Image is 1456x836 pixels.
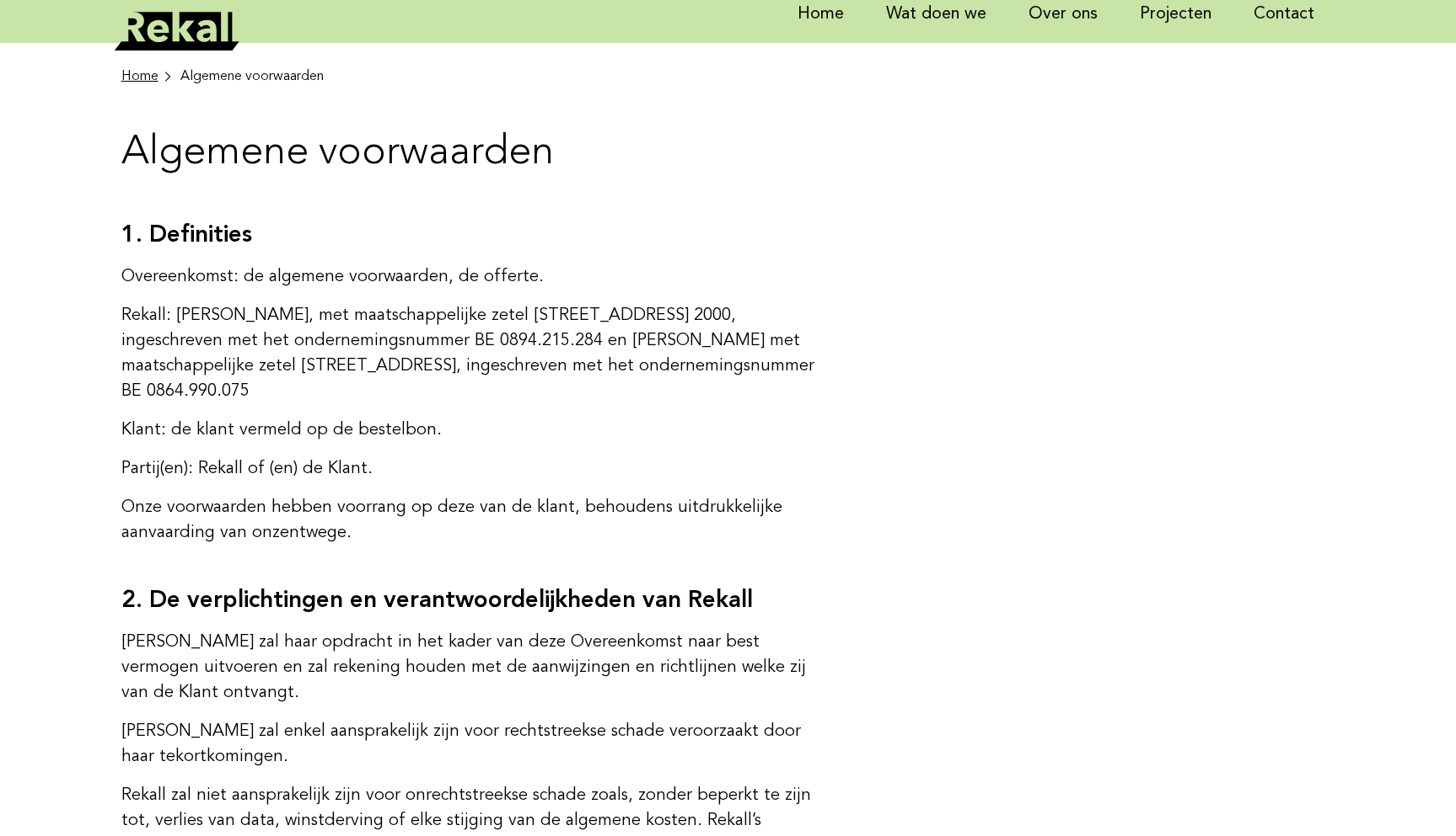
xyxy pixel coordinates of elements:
p: Rekall: [PERSON_NAME], met maatschappelijke zetel [STREET_ADDRESS] 2000, ingeschreven met het ond... [121,303,834,404]
p: Partij(en): Rekall of (en) de Klant. [121,456,834,482]
p: [PERSON_NAME] zal enkel aansprakelijk zijn voor rechtstreekse schade veroorzaakt door haar tekort... [121,719,834,769]
h1: Algemene voorwaarden [121,127,834,179]
p: Overeenkomst: de algemene voorwaarden, de offerte. [121,264,834,290]
li: Algemene voorwaarden [180,67,324,87]
h2: 2. De verplichtingen en verantwoordelijkheden van Rekall [121,586,834,616]
p: [PERSON_NAME] zal haar opdracht in het kader van deze Overeenkomst naar best vermogen uitvoeren e... [121,630,834,706]
h2: 1. Definities [121,221,834,251]
a: Home [121,67,174,87]
p: Klant: de klant vermeld op de bestelbon. [121,418,834,443]
p: Onze voorwaarden hebben voorrang op deze van de klant, behoudens uitdrukkelijke aanvaarding van o... [121,495,834,546]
